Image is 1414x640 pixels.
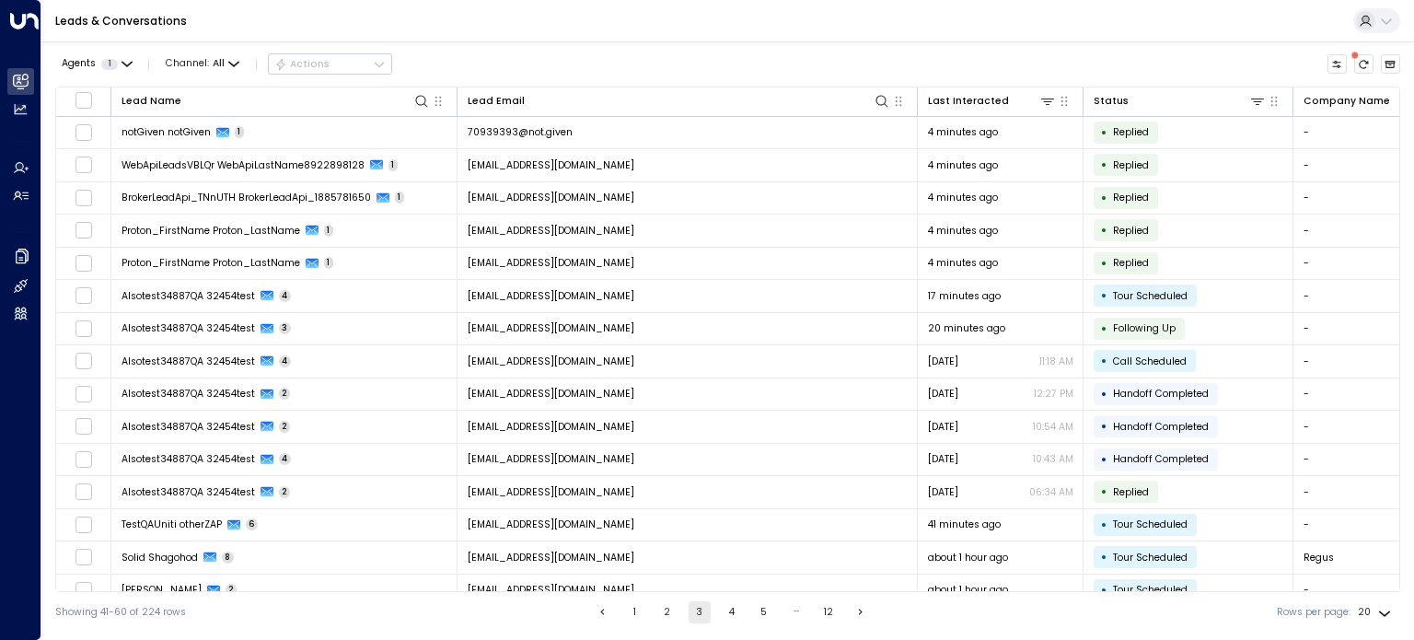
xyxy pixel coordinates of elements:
[468,92,891,110] div: Lead Email
[1101,414,1107,438] div: •
[928,158,998,172] span: 4 minutes ago
[75,320,92,337] span: Toggle select row
[55,605,186,620] div: Showing 41-60 of 224 rows
[468,583,634,597] span: tourcallbackpur444@proton.me
[656,601,678,623] button: Go to page 2
[468,485,634,499] span: qa32454testqateam@yahoo.com
[1101,480,1107,504] div: •
[468,125,573,139] span: 70939393@not.given
[624,601,646,623] button: Go to page 1
[274,58,330,71] div: Actions
[1033,452,1073,466] p: 10:43 AM
[122,158,365,172] span: WebApiLeadsVBLQr WebApiLastName8922898128
[1113,387,1209,401] span: Handoff Completed
[1113,224,1149,238] span: Replied
[75,516,92,533] span: Toggle select row
[928,485,958,499] span: Sep 09, 2025
[1113,125,1149,139] span: Replied
[1113,191,1149,204] span: Replied
[1101,382,1107,406] div: •
[1113,485,1149,499] span: Replied
[1094,92,1267,110] div: Status
[122,256,300,270] span: Proton_FirstName Proton_LastName
[324,225,334,237] span: 1
[122,224,300,238] span: Proton_FirstName Proton_LastName
[279,486,291,498] span: 2
[246,518,259,530] span: 6
[75,189,92,206] span: Toggle select row
[279,388,291,400] span: 2
[1113,583,1188,597] span: Tour Scheduled
[928,518,1001,531] span: 41 minutes ago
[468,518,634,531] span: testqauniti.otherzap@yahoo.com
[591,601,873,623] nav: pagination navigation
[75,418,92,436] span: Toggle select row
[928,125,998,139] span: 4 minutes ago
[122,321,255,335] span: Alsotest34887QA 32454test
[1304,93,1390,110] div: Company Name
[468,420,634,434] span: qa32454testqateam@yahoo.com
[1101,578,1107,602] div: •
[1101,349,1107,373] div: •
[279,290,292,302] span: 4
[468,452,634,466] span: qa32454testqateam@yahoo.com
[122,355,255,368] span: Alsotest34887QA 32454test
[468,321,634,335] span: qa32454testqateam@yahoo.com
[1113,158,1149,172] span: Replied
[468,387,634,401] span: qa32454testqateam@yahoo.com
[1033,420,1073,434] p: 10:54 AM
[1094,93,1129,110] div: Status
[222,552,235,564] span: 8
[75,549,92,566] span: Toggle select row
[785,601,807,623] div: …
[928,551,1008,564] span: about 1 hour ago
[160,54,245,74] button: Channel:All
[160,54,245,74] span: Channel:
[468,289,634,303] span: qa32454testqateam@yahoo.com
[850,601,872,623] button: Go to next page
[1113,452,1209,466] span: Handoff Completed
[75,581,92,599] span: Toggle select row
[468,551,634,564] span: solidshagohod@gmail.com
[721,601,743,623] button: Go to page 4
[122,420,255,434] span: Alsotest34887QA 32454test
[928,321,1005,335] span: 20 minutes ago
[1354,54,1374,75] span: There are new threads available. Refresh the grid to view the latest updates.
[122,485,255,499] span: Alsotest34887QA 32454test
[928,583,1008,597] span: about 1 hour ago
[1113,256,1149,270] span: Replied
[468,355,634,368] span: qa32454testqateam@yahoo.com
[1101,218,1107,242] div: •
[75,483,92,501] span: Toggle select row
[928,420,958,434] span: Sep 09, 2025
[213,58,225,69] span: All
[235,126,245,138] span: 1
[101,59,118,70] span: 1
[1327,54,1348,75] button: Customize
[928,355,958,368] span: Yesterday
[75,287,92,305] span: Toggle select row
[75,254,92,272] span: Toggle select row
[1113,420,1209,434] span: Handoff Completed
[75,157,92,174] span: Toggle select row
[928,93,1009,110] div: Last Interacted
[928,191,998,204] span: 4 minutes ago
[928,224,998,238] span: 4 minutes ago
[1034,387,1073,401] p: 12:27 PM
[1101,186,1107,210] div: •
[122,452,255,466] span: Alsotest34887QA 32454test
[1101,153,1107,177] div: •
[395,192,405,204] span: 1
[928,256,998,270] span: 4 minutes ago
[1113,518,1188,531] span: Tour Scheduled
[122,387,255,401] span: Alsotest34887QA 32454test
[268,53,392,76] div: Button group with a nested menu
[468,93,525,110] div: Lead Email
[388,159,399,171] span: 1
[279,355,292,367] span: 4
[279,322,292,334] span: 3
[75,353,92,370] span: Toggle select row
[279,421,291,433] span: 2
[122,551,198,564] span: Solid Shagohod
[122,289,255,303] span: Alsotest34887QA 32454test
